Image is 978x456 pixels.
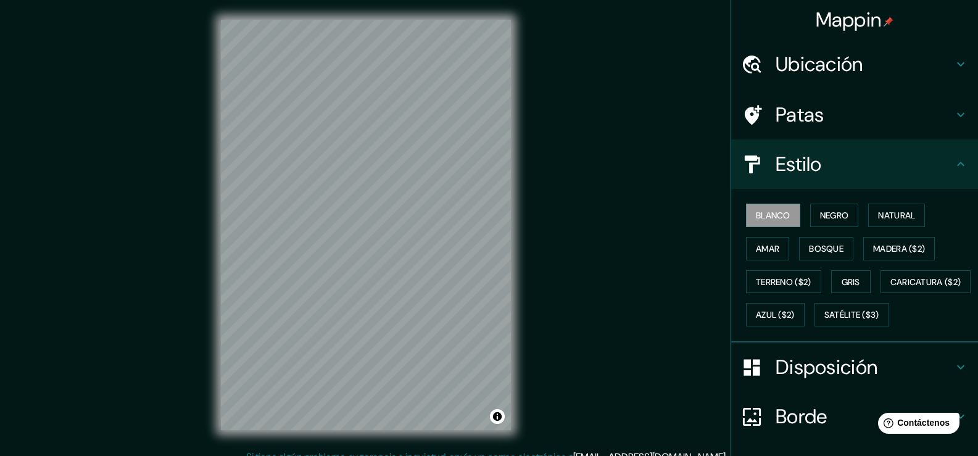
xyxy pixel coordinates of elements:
font: Caricatura ($2) [890,276,961,288]
button: Terreno ($2) [746,270,821,294]
button: Amar [746,237,789,260]
font: Gris [842,276,860,288]
font: Negro [820,210,849,221]
iframe: Lanzador de widgets de ayuda [868,408,964,442]
font: Azul ($2) [756,310,795,321]
div: Borde [731,392,978,441]
button: Azul ($2) [746,303,805,326]
button: Negro [810,204,859,227]
font: Blanco [756,210,790,221]
font: Bosque [809,243,843,254]
font: Natural [878,210,915,221]
font: Satélite ($3) [824,310,879,321]
div: Patas [731,90,978,139]
button: Activar o desactivar atribución [490,409,505,424]
canvas: Mapa [221,20,511,430]
button: Satélite ($3) [814,303,889,326]
font: Patas [776,102,824,128]
font: Disposición [776,354,877,380]
div: Estilo [731,139,978,189]
div: Ubicación [731,39,978,89]
button: Blanco [746,204,800,227]
button: Natural [868,204,925,227]
font: Estilo [776,151,822,177]
div: Disposición [731,342,978,392]
font: Terreno ($2) [756,276,811,288]
button: Madera ($2) [863,237,935,260]
font: Ubicación [776,51,863,77]
button: Caricatura ($2) [881,270,971,294]
img: pin-icon.png [884,17,893,27]
font: Amar [756,243,779,254]
font: Mappin [816,7,882,33]
button: Bosque [799,237,853,260]
button: Gris [831,270,871,294]
font: Borde [776,404,827,429]
font: Madera ($2) [873,243,925,254]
